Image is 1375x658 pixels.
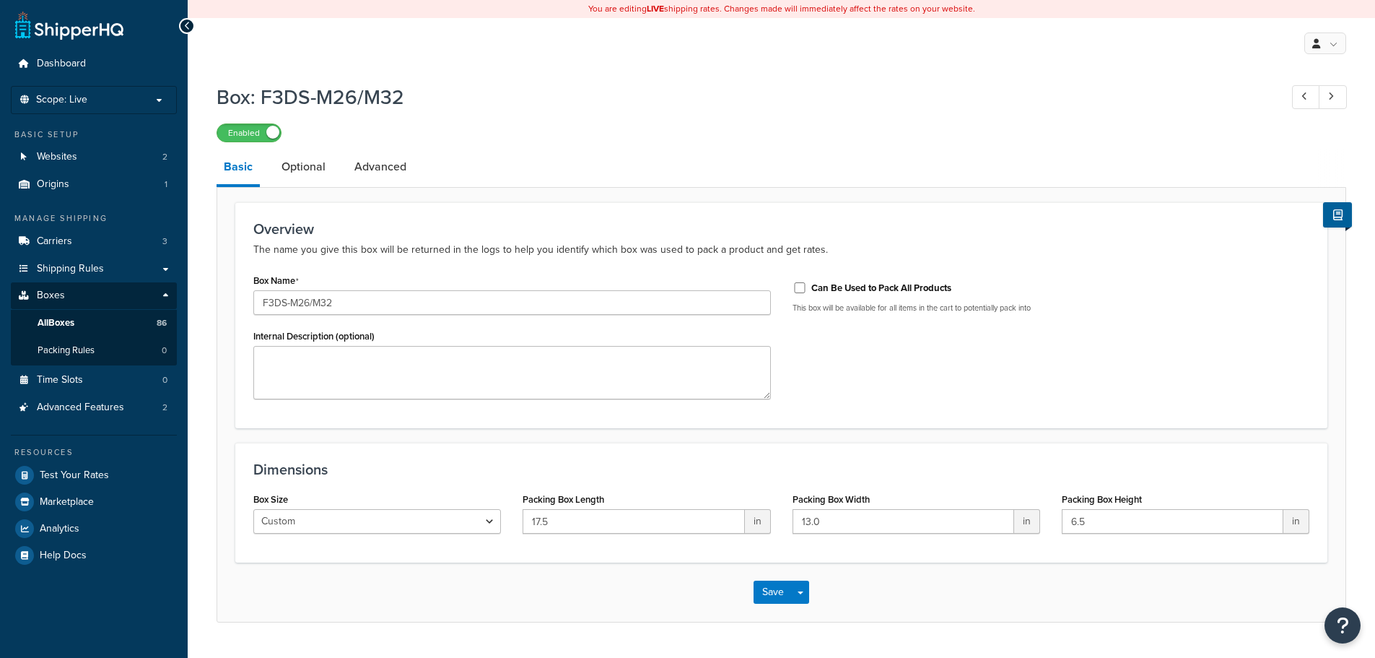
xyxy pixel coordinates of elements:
[37,178,69,191] span: Origins
[11,462,177,488] a: Test Your Rates
[274,150,333,184] a: Optional
[253,275,299,287] label: Box Name
[11,542,177,568] a: Help Docs
[253,494,288,505] label: Box Size
[37,58,86,70] span: Dashboard
[523,494,604,505] label: Packing Box Length
[37,402,124,414] span: Advanced Features
[1062,494,1142,505] label: Packing Box Height
[38,317,74,329] span: All Boxes
[745,509,771,534] span: in
[1324,607,1361,644] button: Open Resource Center
[11,282,177,365] li: Boxes
[11,144,177,170] li: Websites
[40,469,109,482] span: Test Your Rates
[40,523,79,535] span: Analytics
[1319,85,1347,109] a: Next Record
[162,235,167,248] span: 3
[11,51,177,77] a: Dashboard
[36,94,87,106] span: Scope: Live
[11,256,177,282] a: Shipping Rules
[37,263,104,275] span: Shipping Rules
[40,496,94,508] span: Marketplace
[37,151,77,163] span: Websites
[157,317,167,329] span: 86
[11,310,177,337] a: AllBoxes86
[11,228,177,255] li: Carriers
[11,394,177,421] a: Advanced Features2
[253,221,1309,237] h3: Overview
[754,581,793,604] button: Save
[1283,509,1309,534] span: in
[1014,509,1040,534] span: in
[793,494,870,505] label: Packing Box Width
[1292,85,1320,109] a: Previous Record
[11,337,177,364] li: Packing Rules
[165,178,167,191] span: 1
[11,282,177,309] a: Boxes
[11,228,177,255] a: Carriers3
[11,144,177,170] a: Websites2
[217,83,1265,111] h1: Box: F3DS-M26/M32
[11,516,177,542] a: Analytics
[38,345,95,357] span: Packing Rules
[11,367,177,394] li: Time Slots
[11,129,177,141] div: Basic Setup
[793,303,1310,313] p: This box will be available for all items in the cart to potentially pack into
[11,489,177,515] a: Marketplace
[37,290,65,302] span: Boxes
[162,402,167,414] span: 2
[37,235,72,248] span: Carriers
[11,367,177,394] a: Time Slots0
[162,374,167,386] span: 0
[217,124,281,142] label: Enabled
[253,331,375,342] label: Internal Description (optional)
[217,150,260,187] a: Basic
[37,374,83,386] span: Time Slots
[11,171,177,198] a: Origins1
[1323,202,1352,228] button: Show Help Docs
[647,2,664,15] b: LIVE
[11,446,177,459] div: Resources
[162,345,167,357] span: 0
[40,550,87,562] span: Help Docs
[347,150,414,184] a: Advanced
[11,394,177,421] li: Advanced Features
[162,151,167,163] span: 2
[253,462,1309,477] h3: Dimensions
[253,241,1309,259] p: The name you give this box will be returned in the logs to help you identify which box was used t...
[11,337,177,364] a: Packing Rules0
[11,171,177,198] li: Origins
[811,282,951,295] label: Can Be Used to Pack All Products
[11,212,177,225] div: Manage Shipping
